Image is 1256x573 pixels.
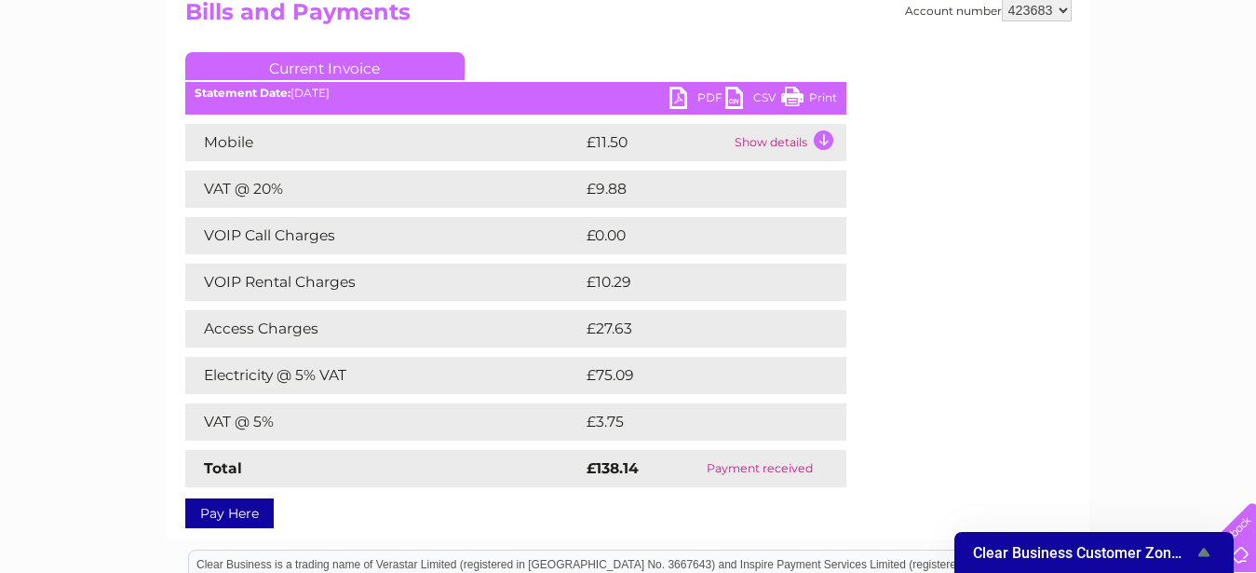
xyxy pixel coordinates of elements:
[582,217,804,254] td: £0.00
[725,87,781,114] a: CSV
[673,450,845,487] td: Payment received
[195,86,290,100] b: Statement Date:
[582,264,807,301] td: £10.29
[204,459,242,477] strong: Total
[185,310,582,348] td: Access Charges
[582,357,809,394] td: £75.09
[185,171,582,208] td: VAT @ 20%
[582,124,730,161] td: £11.50
[975,79,1016,93] a: Energy
[582,403,803,441] td: £3.75
[781,87,837,114] a: Print
[1132,79,1178,93] a: Contact
[587,459,639,477] strong: £138.14
[1027,79,1083,93] a: Telecoms
[185,217,582,254] td: VOIP Call Charges
[185,357,582,394] td: Electricity @ 5% VAT
[185,87,846,100] div: [DATE]
[189,10,1069,90] div: Clear Business is a trading name of Verastar Limited (registered in [GEOGRAPHIC_DATA] No. 3667643...
[973,541,1215,564] button: Show survey - Clear Business Customer Zone Survey
[669,87,725,114] a: PDF
[185,124,582,161] td: Mobile
[582,171,804,208] td: £9.88
[928,79,964,93] a: Water
[185,403,582,441] td: VAT @ 5%
[185,52,465,80] a: Current Invoice
[185,498,274,528] a: Pay Here
[44,48,139,105] img: logo.png
[1195,79,1238,93] a: Log out
[185,264,582,301] td: VOIP Rental Charges
[582,310,808,348] td: £27.63
[973,544,1193,562] span: Clear Business Customer Zone Survey
[730,124,846,161] td: Show details
[905,9,1033,33] a: 0333 014 3131
[1094,79,1121,93] a: Blog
